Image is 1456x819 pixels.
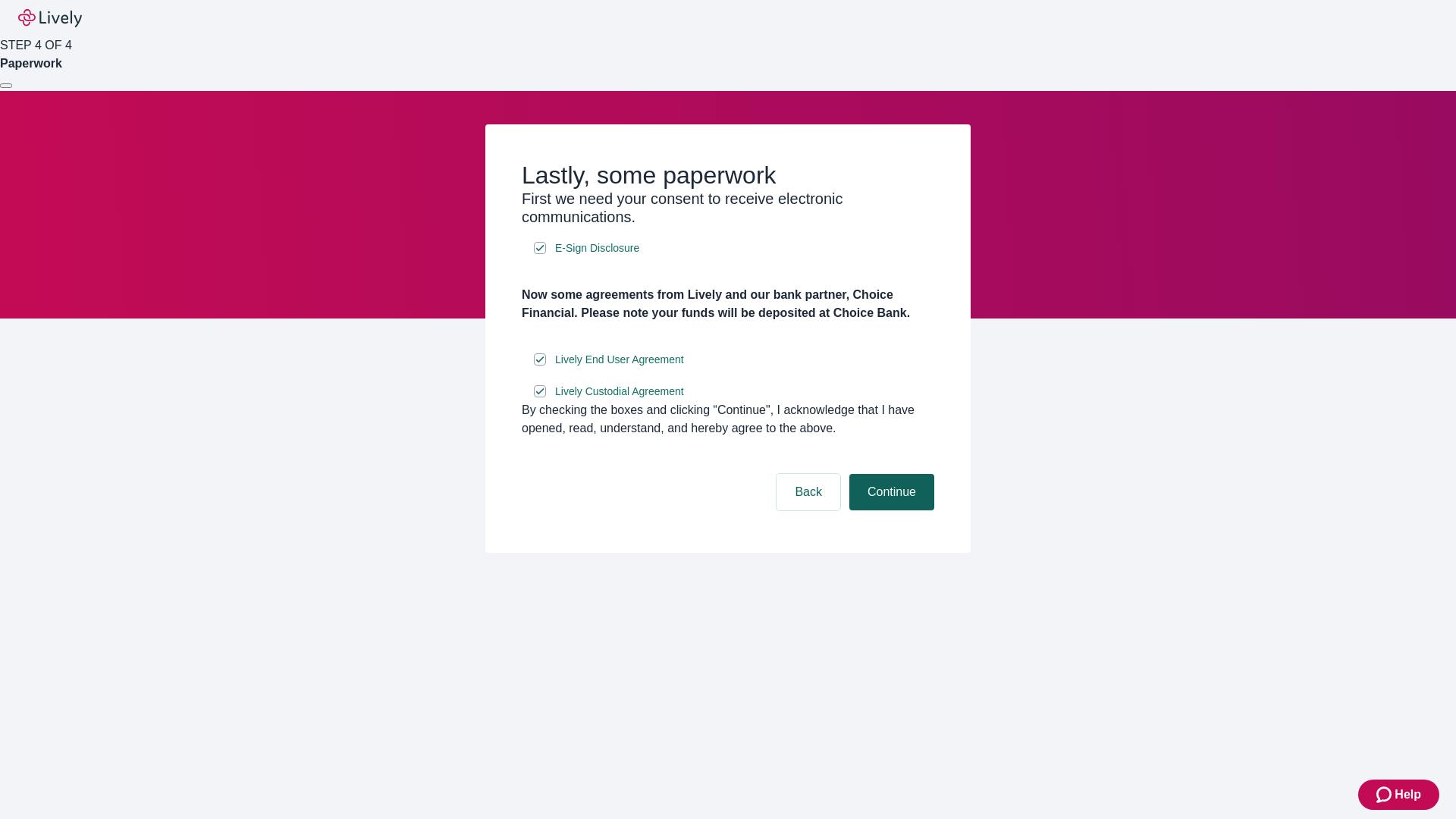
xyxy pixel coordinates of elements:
a: e-sign disclosure document [552,350,687,369]
h3: First we need your consent to receive electronic communications. [522,190,934,226]
span: Lively Custodial Agreement [555,384,684,400]
span: E-Sign Disclosure [555,240,639,256]
button: Zendesk support iconHelp [1358,780,1439,810]
h4: Now some agreements from Lively and our bank partner, Choice Financial. Please note your funds wi... [522,286,934,322]
span: Lively End User Agreement [555,352,684,368]
div: By checking the boxes and clicking “Continue", I acknowledge that I have opened, read, understand... [522,401,934,438]
span: Help [1395,786,1421,804]
svg: Zendesk support icon [1376,786,1395,804]
img: Lively [18,9,82,27]
a: e-sign disclosure document [552,239,642,258]
button: Back [777,474,840,510]
button: Continue [849,474,934,510]
a: e-sign disclosure document [552,382,687,401]
h2: Lastly, some paperwork [522,161,934,190]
